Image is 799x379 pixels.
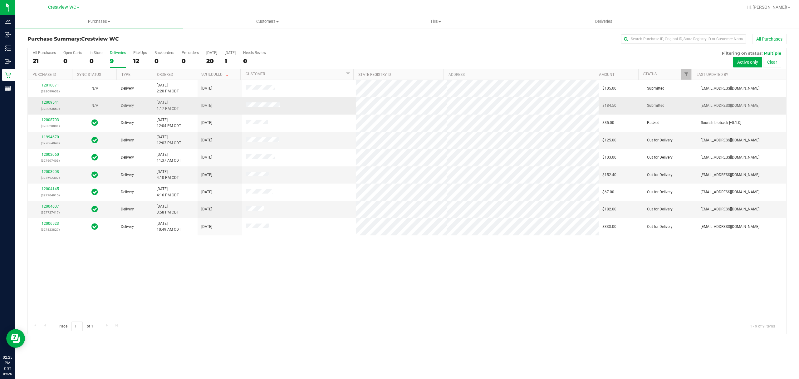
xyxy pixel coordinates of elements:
[121,86,134,91] span: Delivery
[647,120,659,126] span: Packed
[110,57,126,65] div: 9
[701,172,759,178] span: [EMAIL_ADDRESS][DOMAIN_NAME]
[602,120,614,126] span: $85.00
[602,224,616,230] span: $333.00
[733,57,762,67] button: Active only
[42,221,59,226] a: 12006523
[602,206,616,212] span: $182.00
[599,72,615,77] a: Amount
[246,72,265,76] a: Customer
[42,83,59,87] a: 12010071
[647,189,673,195] span: Out for Delivery
[121,103,134,109] span: Delivery
[183,15,351,28] a: Customers
[602,103,616,109] span: $184.50
[91,118,98,127] span: In Sync
[351,15,520,28] a: Tills
[91,86,98,91] button: N/A
[602,189,614,195] span: $67.00
[587,19,621,24] span: Deliveries
[243,51,266,55] div: Needs Review
[444,69,594,80] th: Address
[90,51,102,55] div: In Store
[5,45,11,51] inline-svg: Inventory
[121,120,134,126] span: Delivery
[121,224,134,230] span: Delivery
[647,224,673,230] span: Out for Delivery
[110,51,126,55] div: Deliveries
[358,72,391,77] a: State Registry ID
[701,155,759,160] span: [EMAIL_ADDRESS][DOMAIN_NAME]
[42,135,59,139] a: 11994670
[42,118,59,122] a: 12008703
[697,72,728,77] a: Last Updated By
[752,34,787,44] button: All Purchases
[647,172,673,178] span: Out for Delivery
[621,34,746,44] input: Search Purchase ID, Original ID, State Registry ID or Customer Name...
[157,152,181,164] span: [DATE] 11:37 AM CDT
[91,205,98,214] span: In Sync
[32,175,69,181] p: (327692307)
[91,188,98,196] span: In Sync
[182,51,199,55] div: Pre-orders
[5,18,11,24] inline-svg: Analytics
[32,192,69,198] p: (327704915)
[32,88,69,94] p: (328099632)
[602,155,616,160] span: $103.00
[701,224,759,230] span: [EMAIL_ADDRESS][DOMAIN_NAME]
[5,32,11,38] inline-svg: Inbound
[3,372,12,376] p: 09/26
[91,170,98,179] span: In Sync
[63,51,82,55] div: Open Carts
[201,72,230,76] a: Scheduled
[647,86,664,91] span: Submitted
[48,5,76,10] span: Crestview WC
[225,51,236,55] div: [DATE]
[701,189,759,195] span: [EMAIL_ADDRESS][DOMAIN_NAME]
[6,329,25,348] iframe: Resource center
[243,57,266,65] div: 0
[157,72,173,77] a: Ordered
[182,57,199,65] div: 0
[201,172,212,178] span: [DATE]
[201,103,212,109] span: [DATE]
[745,322,780,331] span: 1 - 9 of 9 items
[201,137,212,143] span: [DATE]
[63,57,82,65] div: 0
[81,36,119,42] span: Crestview WC
[32,72,56,77] a: Purchase ID
[15,15,183,28] a: Purchases
[763,57,781,67] button: Clear
[53,322,98,331] span: Page of 1
[42,204,59,209] a: 12004607
[91,103,98,109] button: N/A
[5,58,11,65] inline-svg: Outbound
[701,103,759,109] span: [EMAIL_ADDRESS][DOMAIN_NAME]
[154,57,174,65] div: 0
[602,86,616,91] span: $105.00
[206,51,217,55] div: [DATE]
[32,227,69,233] p: (327823827)
[71,322,83,331] input: 1
[701,206,759,212] span: [EMAIL_ADDRESS][DOMAIN_NAME]
[157,134,181,146] span: [DATE] 12:03 PM CDT
[121,189,134,195] span: Delivery
[764,51,781,56] span: Multiple
[77,72,101,77] a: Sync Status
[643,72,657,76] a: Status
[201,155,212,160] span: [DATE]
[157,100,179,111] span: [DATE] 1:17 PM CDT
[32,140,69,146] p: (327064048)
[91,103,98,108] span: Not Applicable
[206,57,217,65] div: 20
[42,170,59,174] a: 12003908
[157,204,179,215] span: [DATE] 3:58 PM CDT
[602,172,616,178] span: $152.40
[343,69,353,80] a: Filter
[157,169,179,181] span: [DATE] 4:10 PM CDT
[32,158,69,164] p: (327607403)
[201,206,212,212] span: [DATE]
[5,72,11,78] inline-svg: Retail
[201,189,212,195] span: [DATE]
[32,106,69,112] p: (328063663)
